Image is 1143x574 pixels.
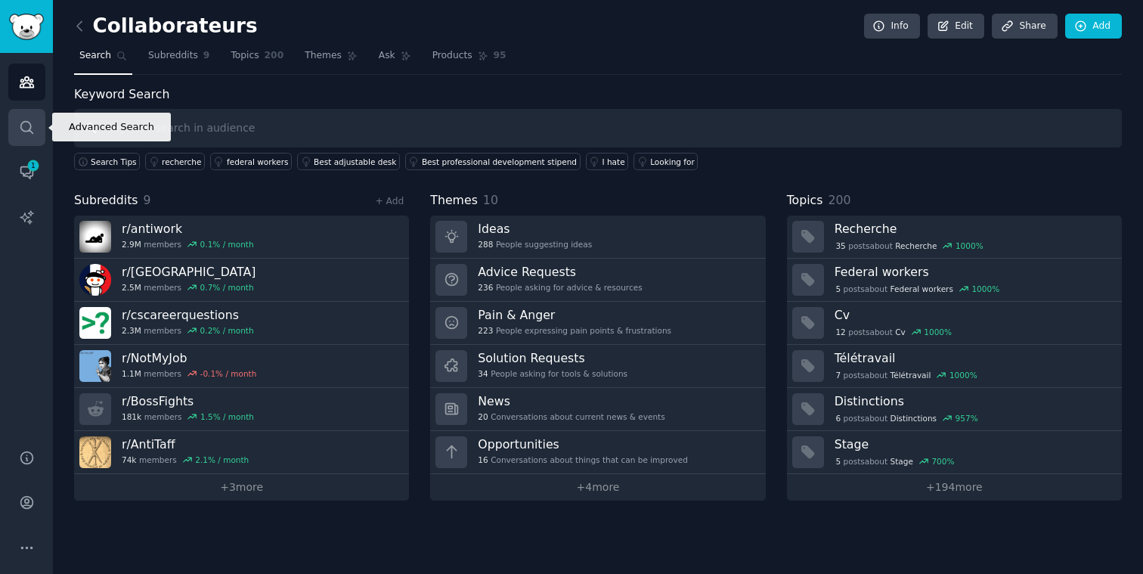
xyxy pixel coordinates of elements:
[74,474,409,501] a: +3more
[835,393,1111,409] h3: Distinctions
[835,307,1111,323] h3: Cv
[373,44,417,75] a: Ask
[227,157,289,167] div: federal workers
[430,259,765,302] a: Advice Requests236People asking for advice & resources
[122,325,141,336] span: 2.3M
[835,436,1111,452] h3: Stage
[430,388,765,431] a: News20Conversations about current news & events
[478,393,664,409] h3: News
[949,370,977,380] div: 1000 %
[74,345,409,388] a: r/NotMyJob1.1Mmembers-0.1% / month
[225,44,289,75] a: Topics200
[74,216,409,259] a: r/antiwork2.9Mmembers0.1% / month
[835,411,980,425] div: post s about
[650,157,695,167] div: Looking for
[478,221,592,237] h3: Ideas
[79,221,111,253] img: antiwork
[314,157,396,167] div: Best adjustable desk
[162,157,201,167] div: recherche
[144,193,151,207] span: 9
[787,431,1122,474] a: Stage5postsaboutStage700%
[787,388,1122,431] a: Distinctions6postsaboutDistinctions957%
[430,302,765,345] a: Pain & Anger223People expressing pain points & frustrations
[122,307,254,323] h3: r/ cscareerquestions
[79,436,111,468] img: AntiTaff
[91,157,137,167] span: Search Tips
[891,456,913,467] span: Stage
[79,264,111,296] img: france
[494,49,506,63] span: 95
[432,49,472,63] span: Products
[430,474,765,501] a: +4more
[835,284,841,294] span: 5
[74,431,409,474] a: r/AntiTaff74kmembers2.1% / month
[74,191,138,210] span: Subreddits
[122,264,256,280] h3: r/ [GEOGRAPHIC_DATA]
[430,191,478,210] span: Themes
[195,455,249,465] div: 2.1 % / month
[122,325,254,336] div: members
[210,153,292,170] a: federal workers
[478,239,493,250] span: 288
[787,191,823,210] span: Topics
[478,455,688,465] div: Conversations about things that can be improved
[478,411,488,422] span: 20
[787,259,1122,302] a: Federal workers5postsaboutFederal workers1000%
[200,368,257,379] div: -0.1 % / month
[864,14,920,39] a: Info
[79,350,111,382] img: NotMyJob
[122,282,141,293] span: 2.5M
[74,388,409,431] a: r/BossFights181kmembers1.5% / month
[122,411,141,422] span: 181k
[835,455,956,468] div: post s about
[148,49,198,63] span: Subreddits
[79,307,111,339] img: cscareerquestions
[924,327,952,337] div: 1000 %
[956,413,978,424] div: 957 %
[891,284,953,294] span: Federal workers
[74,44,132,75] a: Search
[265,49,284,63] span: 200
[200,282,254,293] div: 0.7 % / month
[405,153,581,170] a: Best professional development stipend
[478,368,488,379] span: 34
[200,239,254,250] div: 0.1 % / month
[122,239,254,250] div: members
[74,87,169,101] label: Keyword Search
[430,431,765,474] a: Opportunities16Conversations about things that can be improved
[122,239,141,250] span: 2.9M
[79,49,111,63] span: Search
[122,455,249,465] div: members
[787,474,1122,501] a: +194more
[478,350,627,366] h3: Solution Requests
[375,196,404,206] a: + Add
[427,44,512,75] a: Products95
[835,282,1001,296] div: post s about
[835,221,1111,237] h3: Recherche
[787,216,1122,259] a: Recherche35postsaboutRecherche1000%
[835,368,979,382] div: post s about
[478,411,664,422] div: Conversations about current news & events
[299,44,363,75] a: Themes
[145,153,205,170] a: recherche
[787,302,1122,345] a: Cv12postsaboutCv1000%
[122,368,256,379] div: members
[122,221,254,237] h3: r/ antiwork
[9,14,44,40] img: GummySearch logo
[122,350,256,366] h3: r/ NotMyJob
[835,327,845,337] span: 12
[478,264,642,280] h3: Advice Requests
[200,325,254,336] div: 0.2 % / month
[835,240,845,251] span: 35
[835,413,841,424] span: 6
[586,153,629,170] a: I hate
[835,325,953,339] div: post s about
[928,14,984,39] a: Edit
[931,456,954,467] div: 700 %
[895,240,937,251] span: Recherche
[122,455,136,465] span: 74k
[430,216,765,259] a: Ideas288People suggesting ideas
[430,345,765,388] a: Solution Requests34People asking for tools & solutions
[122,411,254,422] div: members
[891,370,931,380] span: Télétravail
